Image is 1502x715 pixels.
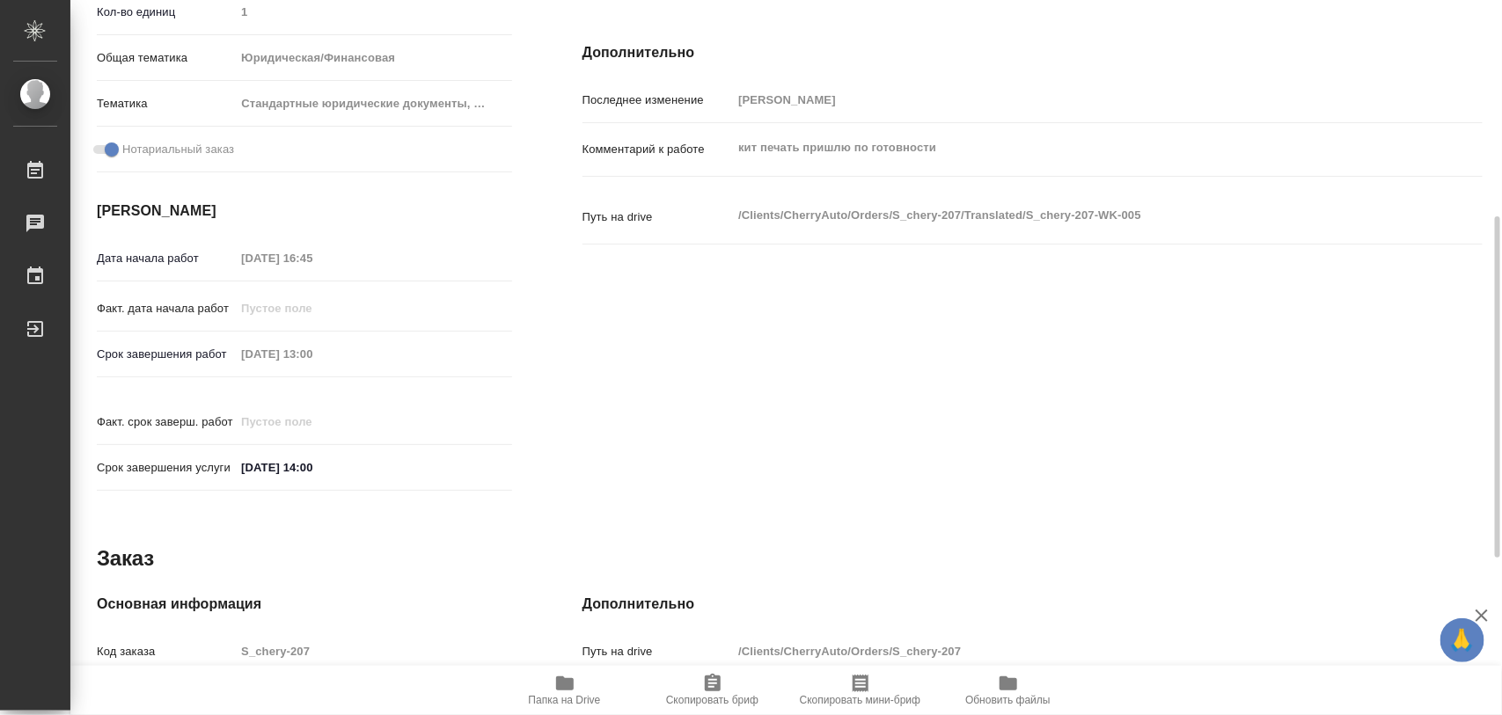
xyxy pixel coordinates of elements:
[235,245,389,271] input: Пустое поле
[965,694,1051,706] span: Обновить файлы
[97,459,235,477] p: Срок завершения услуги
[732,201,1407,230] textarea: /Clients/CherryAuto/Orders/S_chery-207/Translated/S_chery-207-WK-005
[666,694,758,706] span: Скопировать бриф
[97,300,235,317] p: Факт. дата начала работ
[1440,618,1484,662] button: 🙏
[582,643,733,660] p: Путь на drive
[97,250,235,267] p: Дата начала работ
[97,413,235,431] p: Факт. срок заверш. работ
[582,42,1483,63] h4: Дополнительно
[97,346,235,363] p: Срок завершения работ
[582,141,733,158] p: Комментарий к работе
[491,666,639,715] button: Папка на Drive
[582,91,733,109] p: Последнее изменение
[235,455,389,480] input: ✎ Введи что-нибудь
[800,694,920,706] span: Скопировать мини-бриф
[582,208,733,226] p: Путь на drive
[732,133,1407,163] textarea: кит печать пришлю по готовности
[97,95,235,113] p: Тематика
[582,594,1483,615] h4: Дополнительно
[97,643,235,660] p: Код заказа
[235,295,389,321] input: Пустое поле
[235,89,511,119] div: Стандартные юридические документы, договоры, уставы
[122,141,234,158] span: Нотариальный заказ
[97,49,235,67] p: Общая тематика
[97,4,235,21] p: Кол-во единиц
[97,544,154,573] h2: Заказ
[529,694,601,706] span: Папка на Drive
[787,666,934,715] button: Скопировать мини-бриф
[235,409,389,434] input: Пустое поле
[235,43,511,73] div: Юридическая/Финансовая
[732,87,1407,113] input: Пустое поле
[235,341,389,367] input: Пустое поле
[639,666,787,715] button: Скопировать бриф
[1447,622,1477,659] span: 🙏
[934,666,1082,715] button: Обновить файлы
[97,594,512,615] h4: Основная информация
[732,638,1407,664] input: Пустое поле
[97,201,512,222] h4: [PERSON_NAME]
[235,638,511,664] input: Пустое поле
